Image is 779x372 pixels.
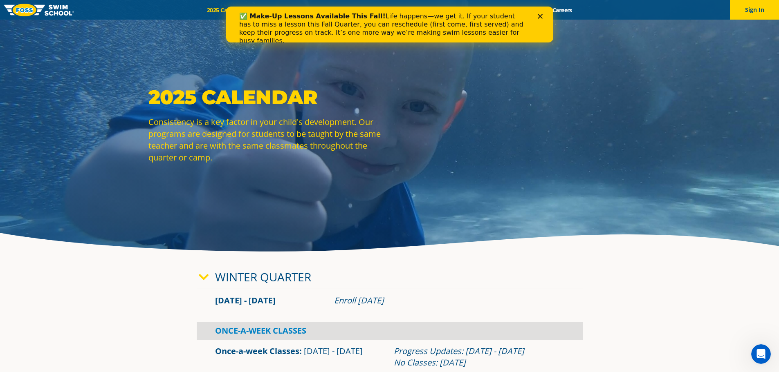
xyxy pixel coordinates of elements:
a: Careers [545,6,579,14]
a: Swim Path® Program [285,6,357,14]
a: Once-a-week Classes [215,345,299,356]
a: 2025 Calendar [200,6,251,14]
p: Consistency is a key factor in your child's development. Our programs are designed for students t... [148,116,386,163]
div: Progress Updates: [DATE] - [DATE] No Classes: [DATE] [394,345,564,368]
a: Winter Quarter [215,269,311,285]
div: Life happens—we get it. If your student has to miss a lesson this Fall Quarter, you can reschedul... [13,6,301,38]
a: Blog [519,6,545,14]
img: FOSS Swim School Logo [4,4,74,16]
a: Schools [251,6,285,14]
div: Once-A-Week Classes [197,322,583,340]
a: Swim Like [PERSON_NAME] [433,6,520,14]
iframe: Intercom live chat banner [226,7,553,42]
div: Enroll [DATE] [334,295,564,306]
div: Close [312,7,320,12]
strong: 2025 Calendar [148,85,317,109]
a: About [PERSON_NAME] [357,6,433,14]
b: ✅ Make-Up Lessons Available This Fall! [13,6,159,13]
iframe: Intercom live chat [751,344,771,364]
span: [DATE] - [DATE] [304,345,363,356]
span: [DATE] - [DATE] [215,295,276,306]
